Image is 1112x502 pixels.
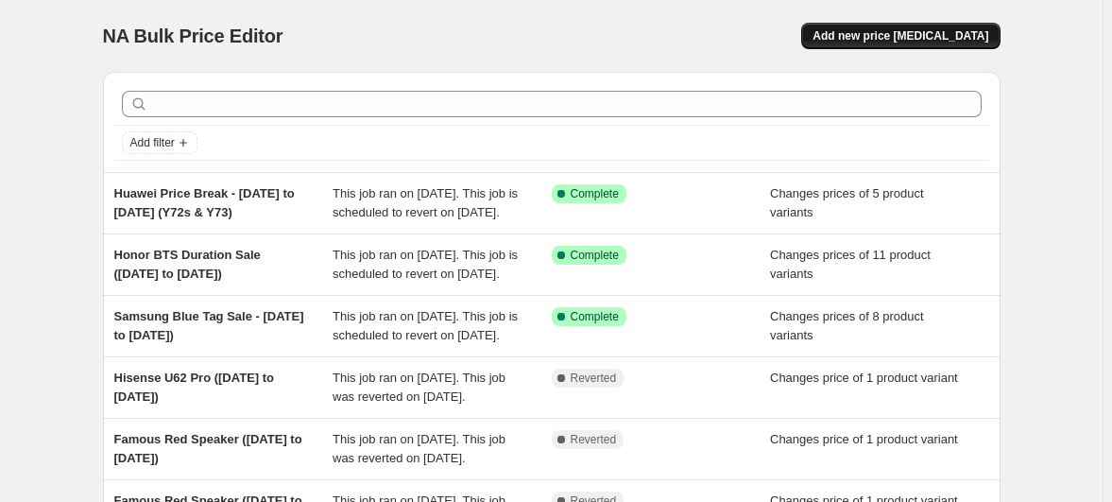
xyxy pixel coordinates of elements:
span: This job ran on [DATE]. This job is scheduled to revert on [DATE]. [333,309,518,342]
span: Huawei Price Break - [DATE] to [DATE] (Y72s & Y73) [114,186,295,219]
button: Add filter [122,131,197,154]
span: Famous Red Speaker ([DATE] to [DATE]) [114,432,302,465]
span: Changes price of 1 product variant [770,371,958,385]
span: Complete [571,309,619,324]
span: Changes price of 1 product variant [770,432,958,446]
span: Changes prices of 8 product variants [770,309,924,342]
span: Add filter [130,135,175,150]
span: Hisense U62 Pro ([DATE] to [DATE]) [114,371,275,404]
span: This job ran on [DATE]. This job was reverted on [DATE]. [333,432,505,465]
span: Samsung Blue Tag Sale - [DATE] to [DATE]) [114,309,304,342]
span: NA Bulk Price Editor [103,26,283,46]
span: This job ran on [DATE]. This job is scheduled to revert on [DATE]. [333,186,518,219]
span: Changes prices of 5 product variants [770,186,924,219]
span: Complete [571,186,619,201]
span: This job ran on [DATE]. This job was reverted on [DATE]. [333,371,505,404]
span: Reverted [571,371,617,386]
span: Complete [571,248,619,263]
span: Reverted [571,432,617,447]
span: Add new price [MEDICAL_DATA] [813,28,988,43]
span: Changes prices of 11 product variants [770,248,931,281]
span: Honor BTS Duration Sale ([DATE] to [DATE]) [114,248,261,281]
span: This job ran on [DATE]. This job is scheduled to revert on [DATE]. [333,248,518,281]
button: Add new price [MEDICAL_DATA] [801,23,1000,49]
